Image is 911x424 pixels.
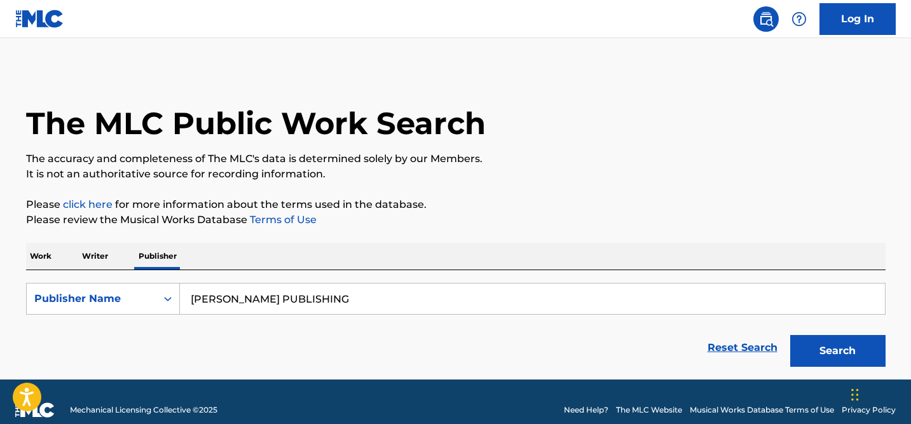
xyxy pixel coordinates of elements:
p: Writer [78,243,112,270]
img: MLC Logo [15,10,64,28]
button: Search [790,335,886,367]
p: Please review the Musical Works Database [26,212,886,228]
a: click here [63,198,113,210]
h1: The MLC Public Work Search [26,104,486,142]
p: It is not an authoritative source for recording information. [26,167,886,182]
p: Publisher [135,243,181,270]
a: Log In [819,3,896,35]
div: Publisher Name [34,291,149,306]
a: The MLC Website [616,404,682,416]
div: Drag [851,376,859,414]
p: Work [26,243,55,270]
img: logo [15,402,55,418]
a: Musical Works Database Terms of Use [690,404,834,416]
a: Reset Search [701,334,784,362]
a: Privacy Policy [842,404,896,416]
div: Help [786,6,812,32]
p: The accuracy and completeness of The MLC's data is determined solely by our Members. [26,151,886,167]
a: Need Help? [564,404,608,416]
p: Please for more information about the terms used in the database. [26,197,886,212]
a: Terms of Use [247,214,317,226]
img: search [758,11,774,27]
iframe: Chat Widget [847,363,911,424]
a: Public Search [753,6,779,32]
img: help [791,11,807,27]
form: Search Form [26,283,886,373]
span: Mechanical Licensing Collective © 2025 [70,404,217,416]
